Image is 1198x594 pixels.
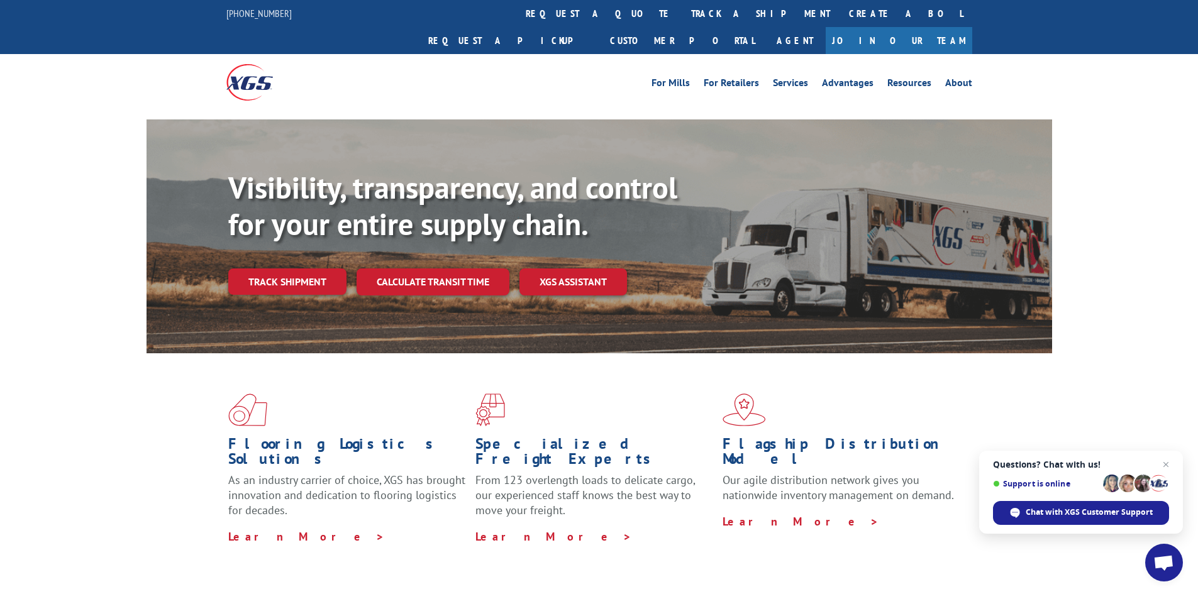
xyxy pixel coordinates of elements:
a: Customer Portal [601,27,764,54]
div: Open chat [1145,544,1183,581]
a: Join Our Team [826,27,972,54]
a: Calculate transit time [357,268,509,295]
a: Resources [887,78,931,92]
span: Close chat [1158,457,1173,472]
a: Services [773,78,808,92]
b: Visibility, transparency, and control for your entire supply chain. [228,168,677,243]
a: Track shipment [228,268,347,295]
a: About [945,78,972,92]
a: Learn More > [475,529,632,544]
h1: Specialized Freight Experts [475,436,713,473]
a: XGS ASSISTANT [519,268,627,295]
span: Our agile distribution network gives you nationwide inventory management on demand. [723,473,954,502]
span: As an industry carrier of choice, XGS has brought innovation and dedication to flooring logistics... [228,473,465,517]
img: xgs-icon-flagship-distribution-model-red [723,393,766,426]
span: Chat with XGS Customer Support [1026,507,1153,518]
a: For Retailers [704,78,759,92]
div: Chat with XGS Customer Support [993,501,1169,525]
a: For Mills [652,78,690,92]
a: Agent [764,27,826,54]
h1: Flooring Logistics Solutions [228,436,466,473]
a: Learn More > [228,529,385,544]
a: [PHONE_NUMBER] [226,7,292,19]
p: From 123 overlength loads to delicate cargo, our experienced staff knows the best way to move you... [475,473,713,529]
span: Questions? Chat with us! [993,459,1169,470]
a: Advantages [822,78,874,92]
a: Learn More > [723,514,879,529]
span: Support is online [993,479,1099,488]
a: Request a pickup [419,27,601,54]
img: xgs-icon-focused-on-flooring-red [475,393,505,426]
img: xgs-icon-total-supply-chain-intelligence-red [228,393,267,426]
h1: Flagship Distribution Model [723,436,960,473]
